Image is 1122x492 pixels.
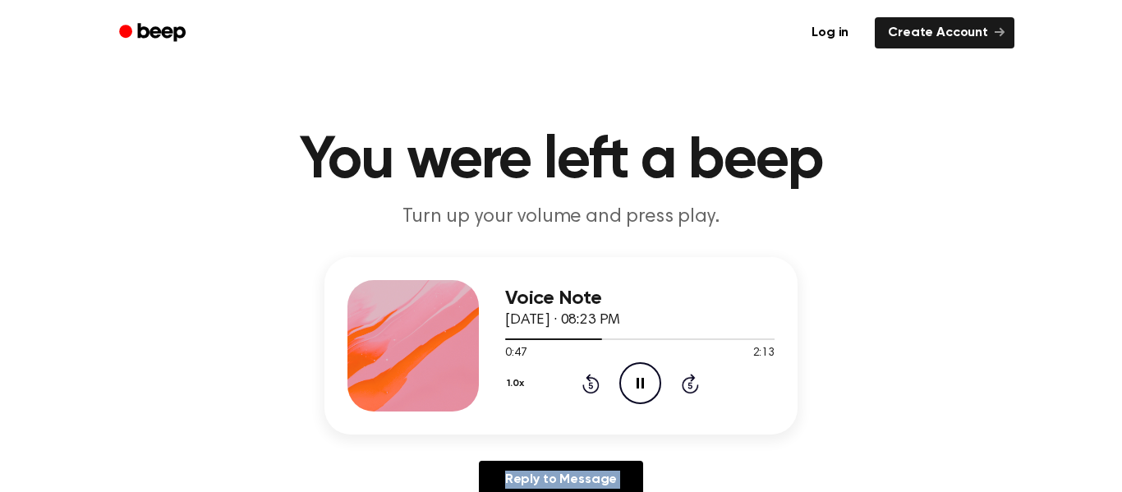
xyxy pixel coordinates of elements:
[246,204,876,231] p: Turn up your volume and press play.
[108,17,200,49] a: Beep
[505,287,775,310] h3: Voice Note
[505,370,530,398] button: 1.0x
[875,17,1014,48] a: Create Account
[753,345,775,362] span: 2:13
[795,14,865,52] a: Log in
[505,313,620,328] span: [DATE] · 08:23 PM
[140,131,982,191] h1: You were left a beep
[505,345,527,362] span: 0:47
